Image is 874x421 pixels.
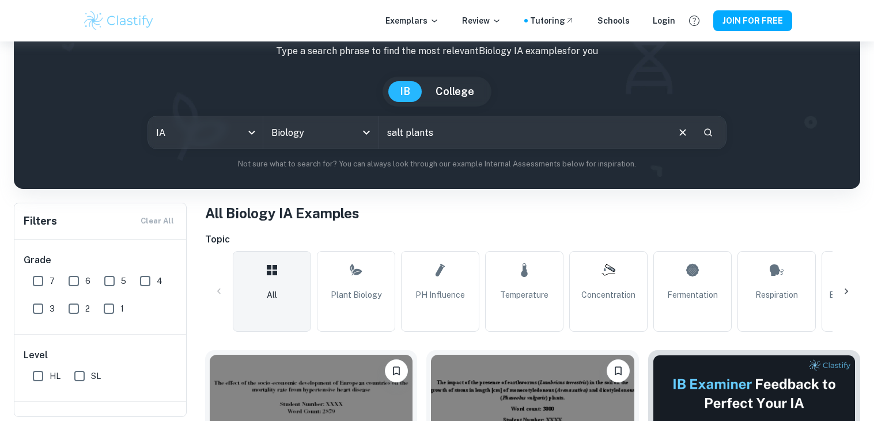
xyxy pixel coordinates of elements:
span: 3 [50,302,55,315]
button: IB [388,81,422,102]
a: Login [653,14,675,27]
input: E.g. photosynthesis, coffee and protein, HDI and diabetes... [379,116,667,149]
span: pH Influence [415,289,465,301]
button: Please log in to bookmark exemplars [607,359,630,382]
span: Respiration [755,289,798,301]
span: HL [50,370,60,382]
h6: Level [24,348,178,362]
span: 2 [85,302,90,315]
a: Schools [597,14,630,27]
span: 1 [120,302,124,315]
span: Fermentation [667,289,718,301]
span: All [267,289,277,301]
p: Exemplars [385,14,439,27]
button: Help and Feedback [684,11,704,31]
span: 7 [50,275,55,287]
button: College [424,81,486,102]
a: Tutoring [530,14,574,27]
button: Search [698,123,718,142]
button: Clear [672,122,694,143]
span: SL [91,370,101,382]
span: 6 [85,275,90,287]
h6: Topic [205,233,860,246]
img: Clastify logo [82,9,156,32]
span: 5 [121,275,126,287]
span: 4 [157,275,162,287]
span: Temperature [500,289,548,301]
p: Review [462,14,501,27]
button: JOIN FOR FREE [713,10,792,31]
h6: Grade [24,253,178,267]
span: Plant Biology [331,289,381,301]
div: IA [148,116,263,149]
p: Type a search phrase to find the most relevant Biology IA examples for you [23,44,851,58]
button: Please log in to bookmark exemplars [385,359,408,382]
h6: Filters [24,213,57,229]
span: Concentration [581,289,635,301]
h1: All Biology IA Examples [205,203,860,223]
p: Not sure what to search for? You can always look through our example Internal Assessments below f... [23,158,851,170]
button: Open [358,124,374,141]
